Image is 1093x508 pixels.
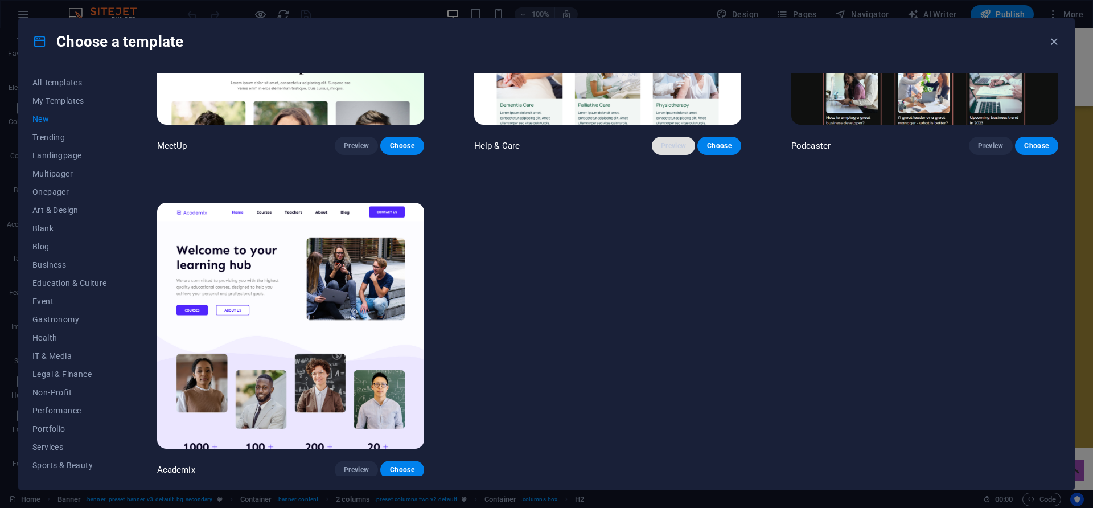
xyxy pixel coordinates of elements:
[32,110,107,128] button: New
[32,96,107,105] span: My Templates
[32,183,107,201] button: Onepager
[32,32,183,51] h4: Choose a template
[32,256,107,274] button: Business
[32,133,107,142] span: Trending
[389,141,414,150] span: Choose
[32,151,107,160] span: Landingpage
[335,461,378,479] button: Preview
[32,365,107,383] button: Legal & Finance
[32,73,107,92] button: All Templates
[344,465,369,474] span: Preview
[389,465,414,474] span: Choose
[32,351,107,360] span: IT & Media
[32,474,107,493] button: Trades
[978,141,1003,150] span: Preview
[32,370,107,379] span: Legal & Finance
[32,187,107,196] span: Onepager
[32,92,107,110] button: My Templates
[32,274,107,292] button: Education & Culture
[32,383,107,402] button: Non-Profit
[474,140,520,151] p: Help & Care
[32,128,107,146] button: Trending
[32,388,107,397] span: Non-Profit
[32,169,107,178] span: Multipager
[969,137,1012,155] button: Preview
[32,329,107,347] button: Health
[157,140,187,151] p: MeetUp
[32,443,107,452] span: Services
[32,420,107,438] button: Portfolio
[380,461,424,479] button: Choose
[32,406,107,415] span: Performance
[32,201,107,219] button: Art & Design
[32,78,107,87] span: All Templates
[335,137,378,155] button: Preview
[32,461,107,470] span: Sports & Beauty
[32,114,107,124] span: New
[1015,137,1058,155] button: Choose
[32,297,107,306] span: Event
[344,141,369,150] span: Preview
[32,333,107,342] span: Health
[32,424,107,433] span: Portfolio
[32,237,107,256] button: Blog
[157,464,195,476] p: Academix
[32,456,107,474] button: Sports & Beauty
[32,315,107,324] span: Gastronomy
[32,206,107,215] span: Art & Design
[32,292,107,310] button: Event
[32,438,107,456] button: Services
[32,224,107,233] span: Blank
[661,141,686,150] span: Preview
[32,146,107,165] button: Landingpage
[32,165,107,183] button: Multipager
[32,278,107,288] span: Education & Culture
[157,203,424,449] img: Academix
[32,219,107,237] button: Blank
[32,310,107,329] button: Gastronomy
[652,137,695,155] button: Preview
[697,137,741,155] button: Choose
[1024,141,1049,150] span: Choose
[32,260,107,269] span: Business
[32,242,107,251] span: Blog
[32,402,107,420] button: Performance
[791,140,831,151] p: Podcaster
[32,347,107,365] button: IT & Media
[706,141,732,150] span: Choose
[380,137,424,155] button: Choose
